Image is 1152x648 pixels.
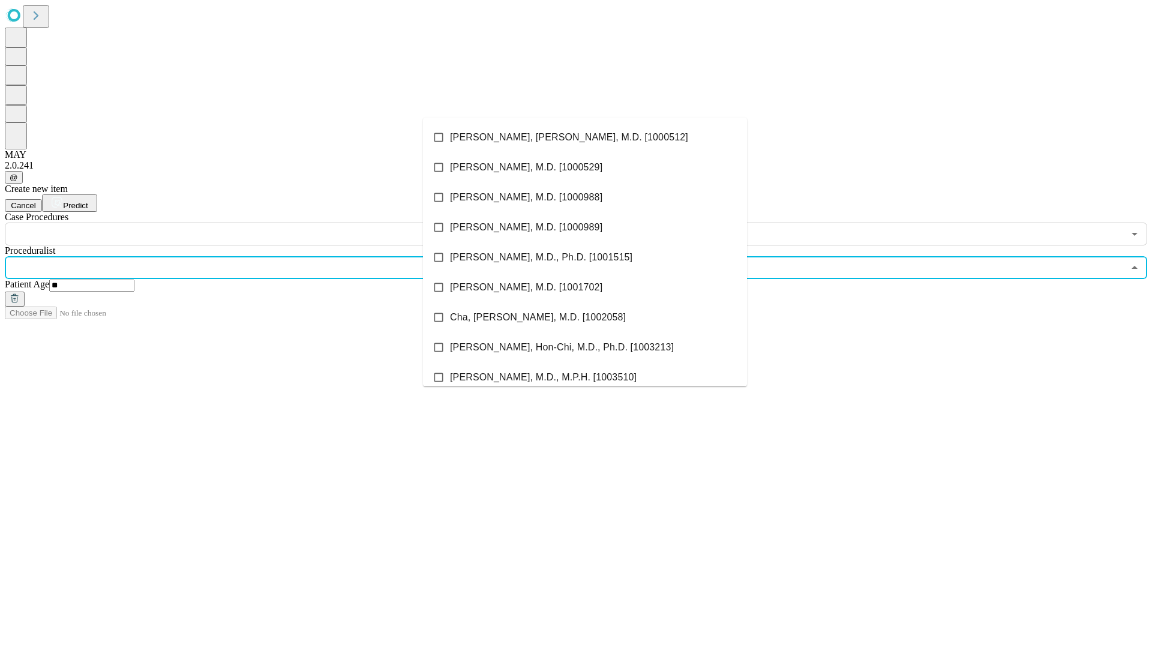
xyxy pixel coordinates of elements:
[450,250,632,265] span: [PERSON_NAME], M.D., Ph.D. [1001515]
[5,279,49,289] span: Patient Age
[10,173,18,182] span: @
[5,160,1147,171] div: 2.0.241
[1126,259,1143,276] button: Close
[450,220,602,235] span: [PERSON_NAME], M.D. [1000989]
[5,149,1147,160] div: MAY
[450,370,637,385] span: [PERSON_NAME], M.D., M.P.H. [1003510]
[450,130,688,145] span: [PERSON_NAME], [PERSON_NAME], M.D. [1000512]
[5,199,42,212] button: Cancel
[5,184,68,194] span: Create new item
[11,201,36,210] span: Cancel
[1126,226,1143,242] button: Open
[450,340,674,355] span: [PERSON_NAME], Hon-Chi, M.D., Ph.D. [1003213]
[5,245,55,256] span: Proceduralist
[450,280,602,295] span: [PERSON_NAME], M.D. [1001702]
[42,194,97,212] button: Predict
[450,190,602,205] span: [PERSON_NAME], M.D. [1000988]
[5,171,23,184] button: @
[450,310,626,325] span: Cha, [PERSON_NAME], M.D. [1002058]
[5,212,68,222] span: Scheduled Procedure
[63,201,88,210] span: Predict
[450,160,602,175] span: [PERSON_NAME], M.D. [1000529]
